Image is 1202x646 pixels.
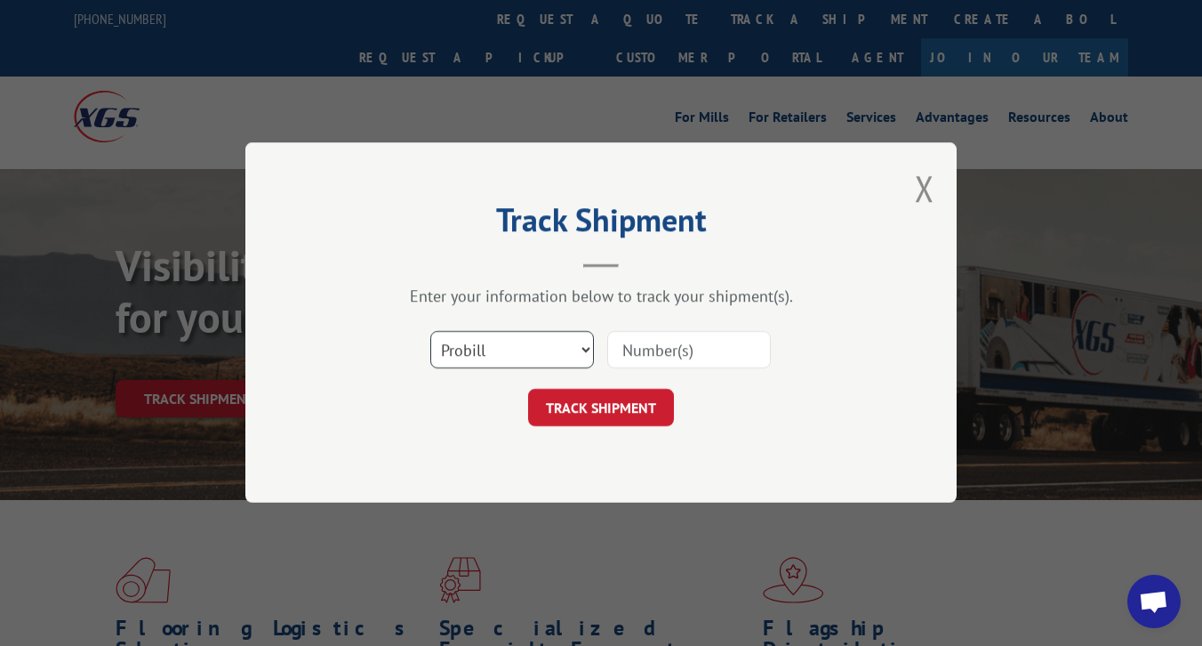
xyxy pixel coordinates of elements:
button: Close modal [915,165,934,212]
h2: Track Shipment [334,207,868,241]
div: Enter your information below to track your shipment(s). [334,287,868,307]
input: Number(s) [607,332,771,369]
button: TRACK SHIPMENT [528,390,674,427]
div: Open chat [1127,575,1181,628]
